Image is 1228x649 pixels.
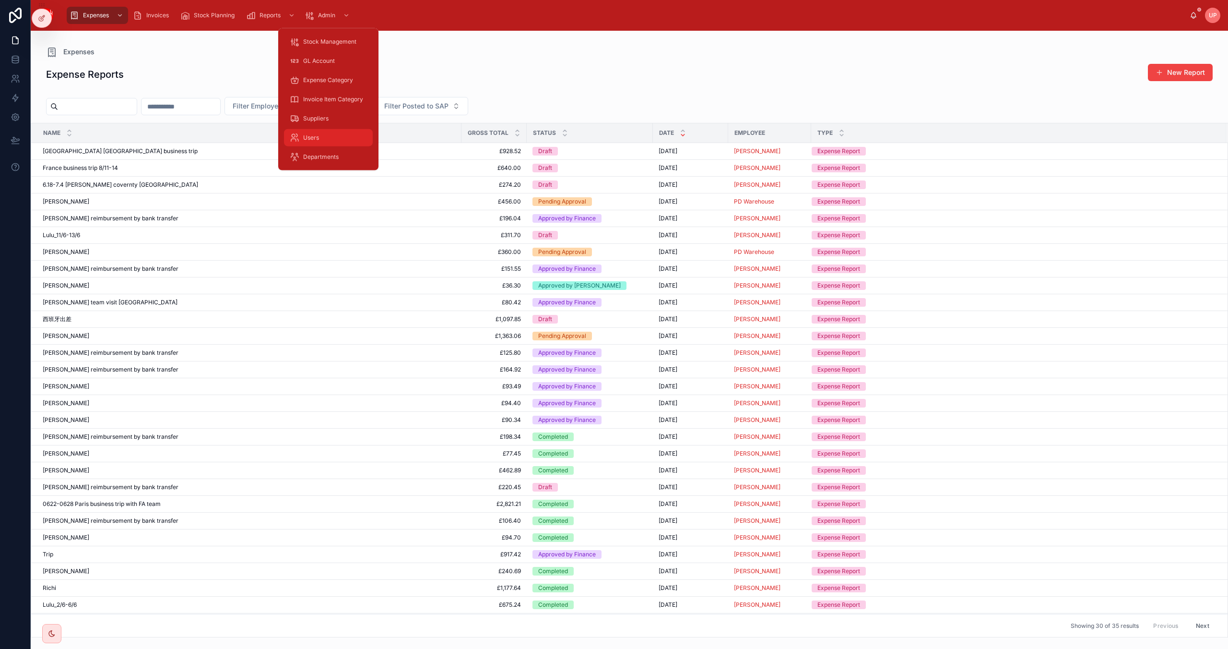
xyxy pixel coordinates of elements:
a: Expenses [46,46,94,58]
div: Expense Report [817,147,860,156]
a: Expenses [67,7,128,24]
a: [PERSON_NAME] [734,383,805,390]
span: Lulu_11/6-13/6 [43,231,80,239]
div: Approved by Finance [538,416,596,424]
span: 6.18-7.4 [PERSON_NAME] covernty [GEOGRAPHIC_DATA] [43,181,198,189]
a: £196.04 [467,215,521,222]
div: Completed [538,449,568,458]
span: [PERSON_NAME] [43,383,89,390]
a: [PERSON_NAME] [734,265,805,273]
a: [DATE] [659,181,722,189]
a: [PERSON_NAME] [734,215,780,222]
span: [DATE] [659,164,677,172]
a: [PERSON_NAME] [734,467,780,474]
div: Approved by Finance [538,399,596,408]
span: [PERSON_NAME] team visit [GEOGRAPHIC_DATA] [43,299,177,306]
span: [PERSON_NAME] reimbursement by bank transfer [43,349,178,357]
span: Expense Category [303,76,353,84]
a: [DATE] [659,299,722,306]
a: Invoice Item Category [284,91,373,108]
a: £164.92 [467,366,521,373]
span: [PERSON_NAME] [734,299,780,306]
a: [PERSON_NAME] [734,332,805,340]
a: Departments [284,148,373,166]
a: [DATE] [659,450,722,457]
span: [PERSON_NAME] reimbursement by bank transfer [43,265,178,273]
div: Approved by Finance [538,214,596,223]
a: Expense Report [812,214,1215,223]
span: [PERSON_NAME] [734,265,780,273]
span: £311.70 [467,231,521,239]
span: [PERSON_NAME] [43,467,89,474]
span: Filter Employee [233,101,282,111]
span: [PERSON_NAME] [734,282,780,289]
span: [PERSON_NAME] [734,164,780,172]
a: Approved by Finance [532,349,647,357]
span: [PERSON_NAME] reimbursement by bank transfer [43,483,178,491]
a: Approved by Finance [532,298,647,307]
a: [PERSON_NAME] [734,181,780,189]
span: [PERSON_NAME] reimbursement by bank transfer [43,215,178,222]
a: Expense Report [812,231,1215,240]
a: [DATE] [659,315,722,323]
a: £36.30 [467,282,521,289]
a: Expense Report [812,466,1215,475]
span: £80.42 [467,299,521,306]
div: Pending Approval [538,248,586,256]
a: £1,363.06 [467,332,521,340]
a: [PERSON_NAME] [734,349,780,357]
span: [DATE] [659,265,677,273]
span: 西班牙出差 [43,315,71,323]
a: [PERSON_NAME] [734,332,780,340]
div: Approved by Finance [538,298,596,307]
a: Approved by Finance [532,399,647,408]
span: Users [303,134,319,142]
a: 西班牙出差 [43,315,456,323]
div: Expense Report [817,264,860,273]
a: Approved by Finance [532,416,647,424]
a: PD Warehouse [734,248,805,256]
a: Pending Approval [532,197,647,206]
div: Approved by Finance [538,349,596,357]
a: Expense Report [812,416,1215,424]
span: [PERSON_NAME] [43,450,89,457]
a: £1,097.85 [467,315,521,323]
a: [PERSON_NAME] [734,282,805,289]
button: Select Button [376,97,468,115]
span: [PERSON_NAME] [43,282,89,289]
span: [PERSON_NAME] [43,198,89,205]
a: New Report [1148,64,1213,81]
a: [PERSON_NAME] [734,416,805,424]
a: [PERSON_NAME] reimbursement by bank transfer [43,483,456,491]
div: Expense Report [817,197,860,206]
span: [PERSON_NAME] [43,399,89,407]
span: £462.89 [467,467,521,474]
a: [DATE] [659,231,722,239]
span: £640.00 [467,164,521,172]
a: [PERSON_NAME] reimbursement by bank transfer [43,349,456,357]
a: [PERSON_NAME] reimbursement by bank transfer [43,366,456,373]
a: Approved by Finance [532,365,647,374]
a: Lulu_11/6-13/6 [43,231,456,239]
a: [DATE] [659,433,722,441]
a: Expense Report [812,449,1215,458]
a: [PERSON_NAME] [734,215,805,222]
span: [DATE] [659,215,677,222]
div: Expense Report [817,449,860,458]
div: Approved by Finance [538,365,596,374]
div: Draft [538,483,552,492]
span: £151.55 [467,265,521,273]
a: [PERSON_NAME] [734,147,780,155]
a: France business trip 8/11-14 [43,164,456,172]
div: Expense Report [817,332,860,340]
div: Draft [538,164,552,172]
span: [PERSON_NAME] [43,248,89,256]
span: [PERSON_NAME] [734,231,780,239]
a: [PERSON_NAME] [734,399,780,407]
span: [PERSON_NAME] [43,332,89,340]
